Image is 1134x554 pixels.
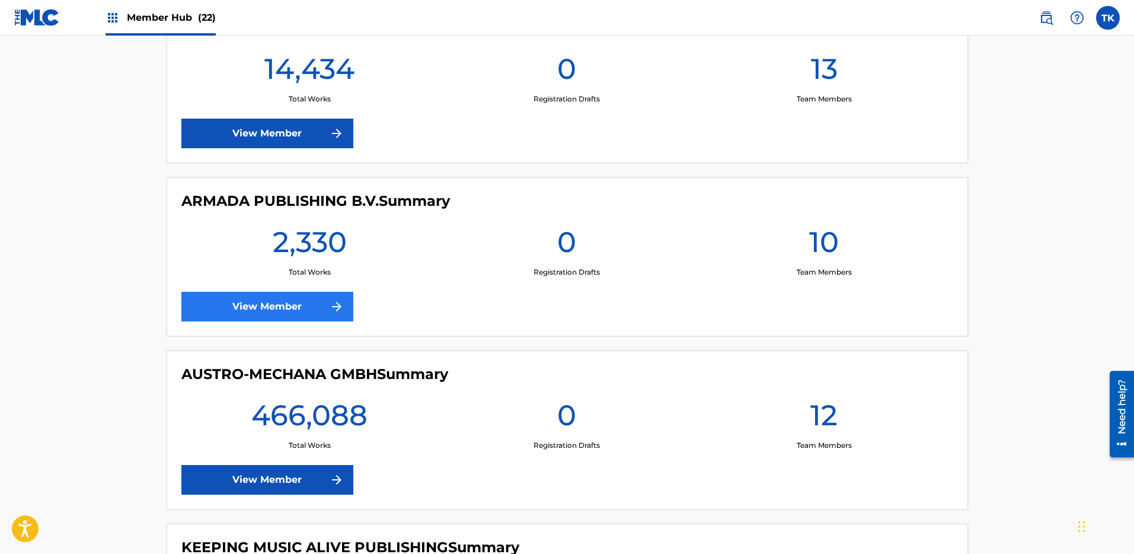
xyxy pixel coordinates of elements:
img: help [1070,11,1084,25]
div: User Menu [1096,6,1120,30]
img: search [1039,11,1053,25]
h1: 466,088 [251,397,368,440]
p: Team Members [797,440,852,451]
img: f7272a7cc735f4ea7f67.svg [330,126,344,141]
p: Total Works [289,267,331,278]
h1: 0 [557,224,576,267]
p: Registration Drafts [534,440,600,451]
h1: 13 [811,51,838,94]
img: MLC Logo [14,9,60,26]
a: View Member [181,292,353,321]
div: Drag [1078,509,1085,545]
h1: 0 [557,51,576,94]
a: Public Search [1034,6,1058,30]
span: Member Hub [127,11,216,24]
h1: 2,330 [273,224,347,267]
p: Registration Drafts [534,94,600,104]
p: Team Members [797,267,852,278]
h4: ARMADA PUBLISHING B.V. [181,192,450,210]
img: f7272a7cc735f4ea7f67.svg [330,300,344,314]
a: View Member [181,465,353,495]
img: f7272a7cc735f4ea7f67.svg [330,473,344,487]
h1: 10 [809,224,839,267]
iframe: Chat Widget [1075,497,1134,554]
iframe: Resource Center [1101,367,1134,462]
h1: 12 [810,397,838,440]
h4: AUSTRO-MECHANA GMBH [181,365,448,383]
p: Team Members [797,94,852,104]
a: View Member [181,119,353,148]
span: (22) [198,12,216,23]
h1: 14,434 [264,51,354,94]
div: Help [1065,6,1089,30]
img: Top Rightsholders [106,11,120,25]
h1: 0 [557,397,576,440]
p: Registration Drafts [534,267,600,278]
p: Total Works [289,94,331,104]
p: Total Works [289,440,331,451]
